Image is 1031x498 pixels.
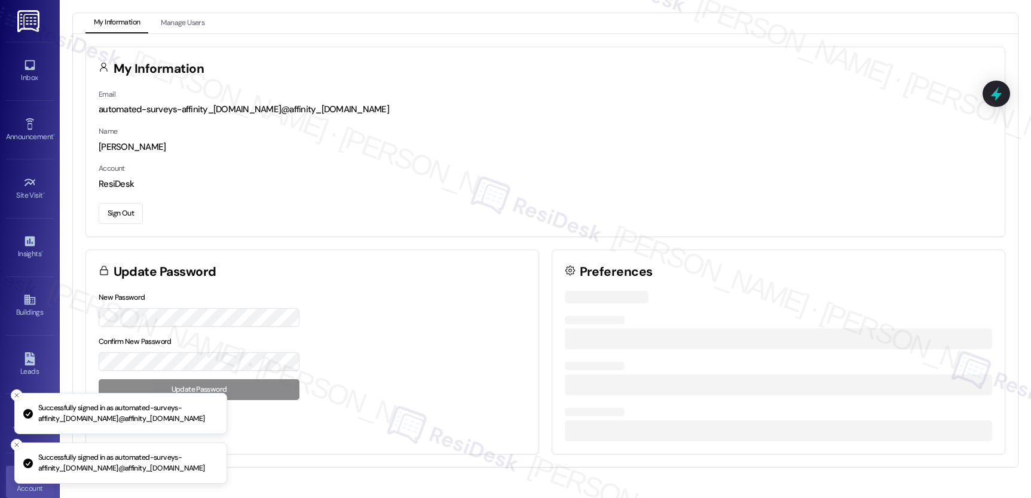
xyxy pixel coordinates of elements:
[99,178,992,190] div: ResiDesk
[6,349,54,381] a: Leads
[85,13,148,33] button: My Information
[43,189,45,198] span: •
[11,439,23,451] button: Close toast
[6,55,54,87] a: Inbox
[99,90,115,99] label: Email
[99,141,992,153] div: [PERSON_NAME]
[41,248,43,256] span: •
[17,10,42,32] img: ResiDesk Logo
[580,266,653,278] h3: Preferences
[99,164,125,173] label: Account
[99,203,143,224] button: Sign Out
[53,131,55,139] span: •
[99,337,172,346] label: Confirm New Password
[6,173,54,205] a: Site Visit •
[6,407,54,439] a: Templates •
[99,127,118,136] label: Name
[11,389,23,401] button: Close toast
[152,13,213,33] button: Manage Users
[6,231,54,263] a: Insights •
[114,63,204,75] h3: My Information
[6,466,54,498] a: Account
[38,403,217,424] p: Successfully signed in as automated-surveys-affinity_[DOMAIN_NAME]@affinity_[DOMAIN_NAME]
[114,266,216,278] h3: Update Password
[99,293,145,302] label: New Password
[38,453,217,474] p: Successfully signed in as automated-surveys-affinity_[DOMAIN_NAME]@affinity_[DOMAIN_NAME]
[99,103,992,116] div: automated-surveys-affinity_[DOMAIN_NAME]@affinity_[DOMAIN_NAME]
[6,290,54,322] a: Buildings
